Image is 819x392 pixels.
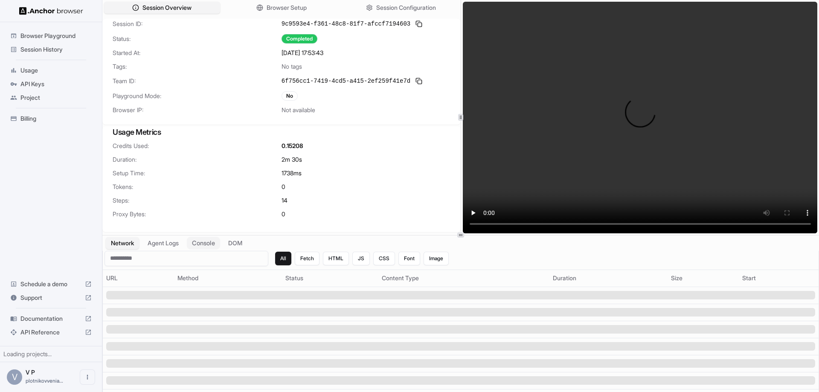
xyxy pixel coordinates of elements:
span: 1738 ms [282,169,302,177]
span: Playground Mode: [113,92,282,100]
button: CSS [373,252,395,265]
span: API Keys [20,80,92,88]
div: Status [285,274,375,282]
button: All [275,252,291,265]
span: 0 [282,183,285,191]
div: Browser Playground [7,29,95,43]
div: Support [7,291,95,305]
span: Schedule a demo [20,280,81,288]
button: DOM [223,237,247,249]
div: Method [177,274,279,282]
button: Fetch [295,252,319,265]
button: Console [187,237,220,249]
span: 0.15208 [282,142,303,150]
span: 6f756cc1-7419-4cd5-a415-2ef259f41e7d [282,77,410,85]
div: API Keys [7,77,95,91]
span: Session History [20,45,92,54]
div: Size [671,274,735,282]
span: Setup Time: [113,169,282,177]
span: API Reference [20,328,81,337]
span: Session Configuration [376,3,436,12]
span: Status: [113,35,282,43]
div: Start [742,274,815,282]
span: Support [20,293,81,302]
button: Network [106,237,139,249]
div: URL [106,274,171,282]
span: Session ID: [113,20,282,28]
span: 0 [282,210,285,218]
div: Session History [7,43,95,56]
span: V P [26,369,35,376]
h3: Usage Metrics [113,126,450,138]
span: Browser IP: [113,106,282,114]
button: Image [424,252,449,265]
span: Not available [282,106,315,114]
span: Proxy Bytes: [113,210,282,218]
span: Duration: [113,155,282,164]
span: plotnikovveniamin@gmail.com [26,377,63,384]
span: Browser Playground [20,32,92,40]
span: 2m 30s [282,155,302,164]
span: Tokens: [113,183,282,191]
span: Browser Setup [267,3,307,12]
button: Agent Logs [142,237,184,249]
span: No tags [282,62,302,71]
div: Content Type [382,274,546,282]
div: V [7,369,22,385]
div: Schedule a demo [7,277,95,291]
span: [DATE] 17:53:43 [282,49,323,57]
div: Documentation [7,312,95,325]
span: Project [20,93,92,102]
div: API Reference [7,325,95,339]
button: JS [352,252,370,265]
button: Font [398,252,420,265]
div: Duration [553,274,664,282]
span: Usage [20,66,92,75]
span: Started At: [113,49,282,57]
span: Credits Used: [113,142,282,150]
span: Tags: [113,62,282,71]
div: Loading projects... [3,350,99,358]
img: Anchor Logo [19,7,83,15]
div: Billing [7,112,95,125]
span: Session Overview [142,3,192,12]
span: Billing [20,114,92,123]
div: Usage [7,64,95,77]
span: 14 [282,196,288,205]
span: Team ID: [113,77,282,85]
button: Open menu [80,369,95,385]
div: Project [7,91,95,105]
button: HTML [323,252,349,265]
span: Documentation [20,314,81,323]
div: No [282,91,298,101]
div: Completed [282,34,317,44]
span: Steps: [113,196,282,205]
span: 9c9593e4-f361-48c8-81f7-afccf7194603 [282,20,410,28]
